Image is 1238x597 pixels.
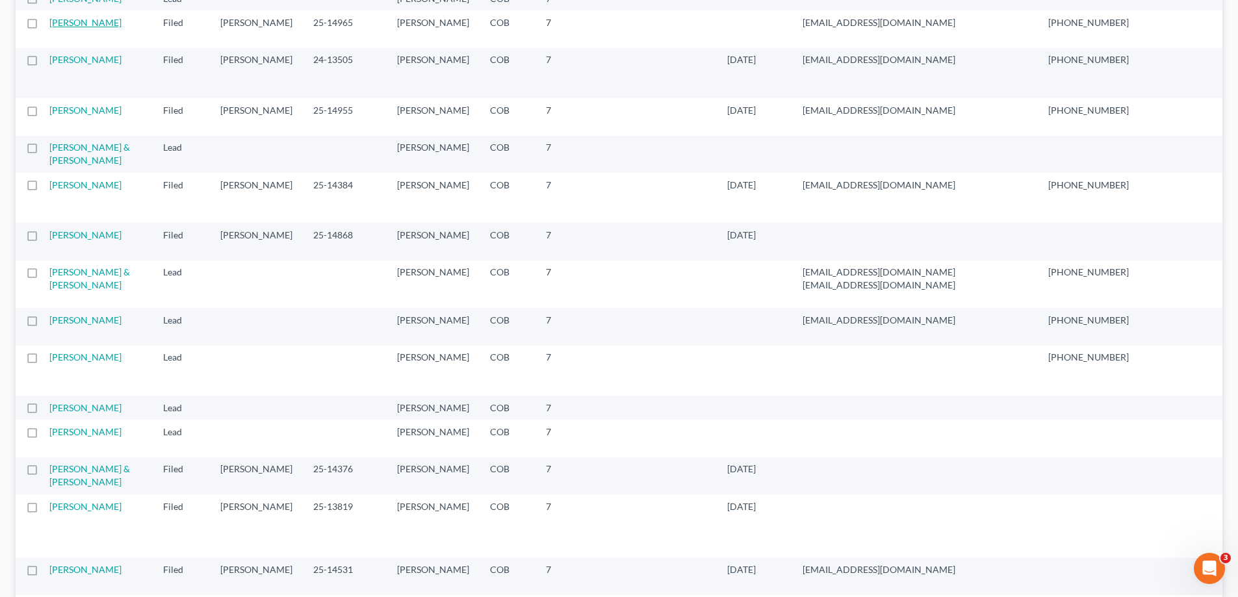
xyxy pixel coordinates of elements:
[717,48,792,98] td: [DATE]
[480,346,535,396] td: COB
[153,173,210,223] td: Filed
[153,136,210,173] td: Lead
[153,457,210,494] td: Filed
[535,457,600,494] td: 7
[303,558,387,595] td: 25-14531
[480,136,535,173] td: COB
[387,48,480,98] td: [PERSON_NAME]
[387,494,480,557] td: [PERSON_NAME]
[49,314,122,325] a: [PERSON_NAME]
[49,17,122,28] a: [PERSON_NAME]
[1194,553,1225,584] iframe: Intercom live chat
[480,396,535,420] td: COB
[803,53,1027,66] pre: [EMAIL_ADDRESS][DOMAIN_NAME]
[303,457,387,494] td: 25-14376
[535,558,600,595] td: 7
[49,105,122,116] a: [PERSON_NAME]
[303,494,387,557] td: 25-13819
[49,179,122,190] a: [PERSON_NAME]
[303,48,387,98] td: 24-13505
[803,563,1027,576] pre: [EMAIL_ADDRESS][DOMAIN_NAME]
[49,501,122,512] a: [PERSON_NAME]
[303,98,387,135] td: 25-14955
[153,558,210,595] td: Filed
[303,223,387,260] td: 25-14868
[153,396,210,420] td: Lead
[480,10,535,47] td: COB
[210,10,303,47] td: [PERSON_NAME]
[387,396,480,420] td: [PERSON_NAME]
[480,558,535,595] td: COB
[480,420,535,457] td: COB
[1048,179,1129,192] pre: [PHONE_NUMBER]
[535,136,600,173] td: 7
[480,173,535,223] td: COB
[717,173,792,223] td: [DATE]
[49,351,122,362] a: [PERSON_NAME]
[210,48,303,98] td: [PERSON_NAME]
[803,179,1027,192] pre: [EMAIL_ADDRESS][DOMAIN_NAME]
[210,494,303,557] td: [PERSON_NAME]
[535,223,600,260] td: 7
[480,308,535,345] td: COB
[1048,16,1129,29] pre: [PHONE_NUMBER]
[387,10,480,47] td: [PERSON_NAME]
[49,564,122,575] a: [PERSON_NAME]
[717,223,792,260] td: [DATE]
[153,260,210,308] td: Lead
[49,229,122,240] a: [PERSON_NAME]
[535,396,600,420] td: 7
[803,104,1027,117] pre: [EMAIL_ADDRESS][DOMAIN_NAME]
[535,420,600,457] td: 7
[480,260,535,308] td: COB
[480,494,535,557] td: COB
[387,223,480,260] td: [PERSON_NAME]
[303,10,387,47] td: 25-14965
[1048,351,1129,364] pre: [PHONE_NUMBER]
[153,494,210,557] td: Filed
[210,223,303,260] td: [PERSON_NAME]
[1048,53,1129,66] pre: [PHONE_NUMBER]
[535,308,600,345] td: 7
[387,260,480,308] td: [PERSON_NAME]
[153,98,210,135] td: Filed
[535,494,600,557] td: 7
[387,173,480,223] td: [PERSON_NAME]
[717,98,792,135] td: [DATE]
[153,10,210,47] td: Filed
[480,457,535,494] td: COB
[803,314,1027,327] pre: [EMAIL_ADDRESS][DOMAIN_NAME]
[49,54,122,65] a: [PERSON_NAME]
[535,173,600,223] td: 7
[535,346,600,396] td: 7
[153,420,210,457] td: Lead
[535,10,600,47] td: 7
[387,558,480,595] td: [PERSON_NAME]
[1220,553,1231,563] span: 3
[49,463,130,487] a: [PERSON_NAME] & [PERSON_NAME]
[49,426,122,437] a: [PERSON_NAME]
[387,136,480,173] td: [PERSON_NAME]
[387,346,480,396] td: [PERSON_NAME]
[210,173,303,223] td: [PERSON_NAME]
[49,402,122,413] a: [PERSON_NAME]
[210,457,303,494] td: [PERSON_NAME]
[803,266,1027,292] pre: [EMAIL_ADDRESS][DOMAIN_NAME] [EMAIL_ADDRESS][DOMAIN_NAME]
[1048,104,1129,117] pre: [PHONE_NUMBER]
[1048,314,1129,327] pre: [PHONE_NUMBER]
[387,457,480,494] td: [PERSON_NAME]
[717,457,792,494] td: [DATE]
[535,48,600,98] td: 7
[535,260,600,308] td: 7
[803,16,1027,29] pre: [EMAIL_ADDRESS][DOMAIN_NAME]
[153,308,210,345] td: Lead
[387,98,480,135] td: [PERSON_NAME]
[303,173,387,223] td: 25-14384
[49,266,130,290] a: [PERSON_NAME] & [PERSON_NAME]
[210,558,303,595] td: [PERSON_NAME]
[480,223,535,260] td: COB
[210,98,303,135] td: [PERSON_NAME]
[480,98,535,135] td: COB
[49,142,130,166] a: [PERSON_NAME] & [PERSON_NAME]
[153,346,210,396] td: Lead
